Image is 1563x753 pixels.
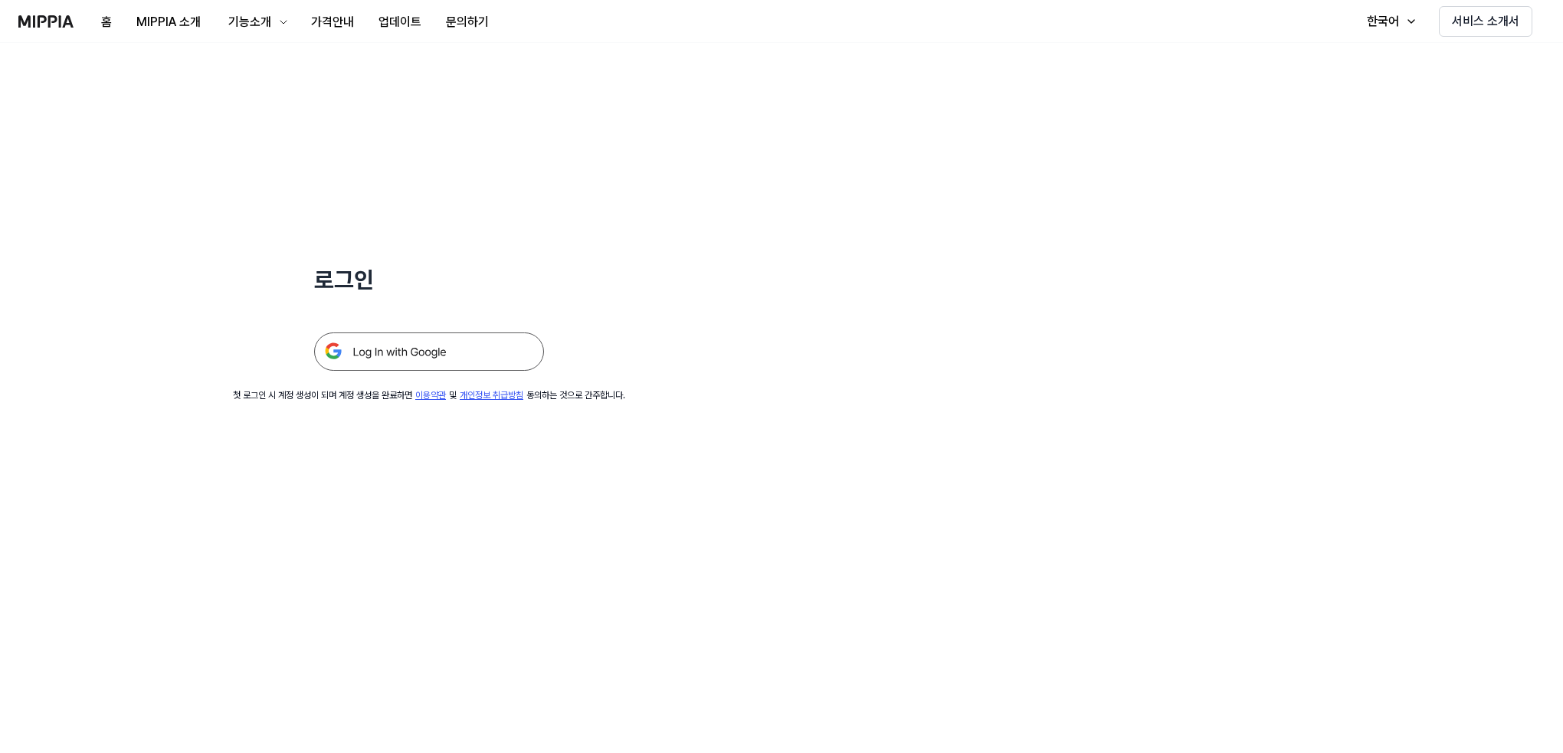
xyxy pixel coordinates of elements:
[415,390,446,401] a: 이용약관
[213,7,299,38] button: 기능소개
[434,7,501,38] button: 문의하기
[299,7,366,38] button: 가격안내
[233,389,625,402] div: 첫 로그인 시 계정 생성이 되며 계정 생성을 완료하면 및 동의하는 것으로 간주합니다.
[366,7,434,38] button: 업데이트
[460,390,523,401] a: 개인정보 취급방침
[225,13,274,31] div: 기능소개
[124,7,213,38] button: MIPPIA 소개
[1439,6,1532,37] button: 서비스 소개서
[314,264,544,296] h1: 로그인
[18,15,74,28] img: logo
[1352,6,1427,37] button: 한국어
[314,332,544,371] img: 구글 로그인 버튼
[366,1,434,43] a: 업데이트
[89,7,124,38] button: 홈
[1364,12,1402,31] div: 한국어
